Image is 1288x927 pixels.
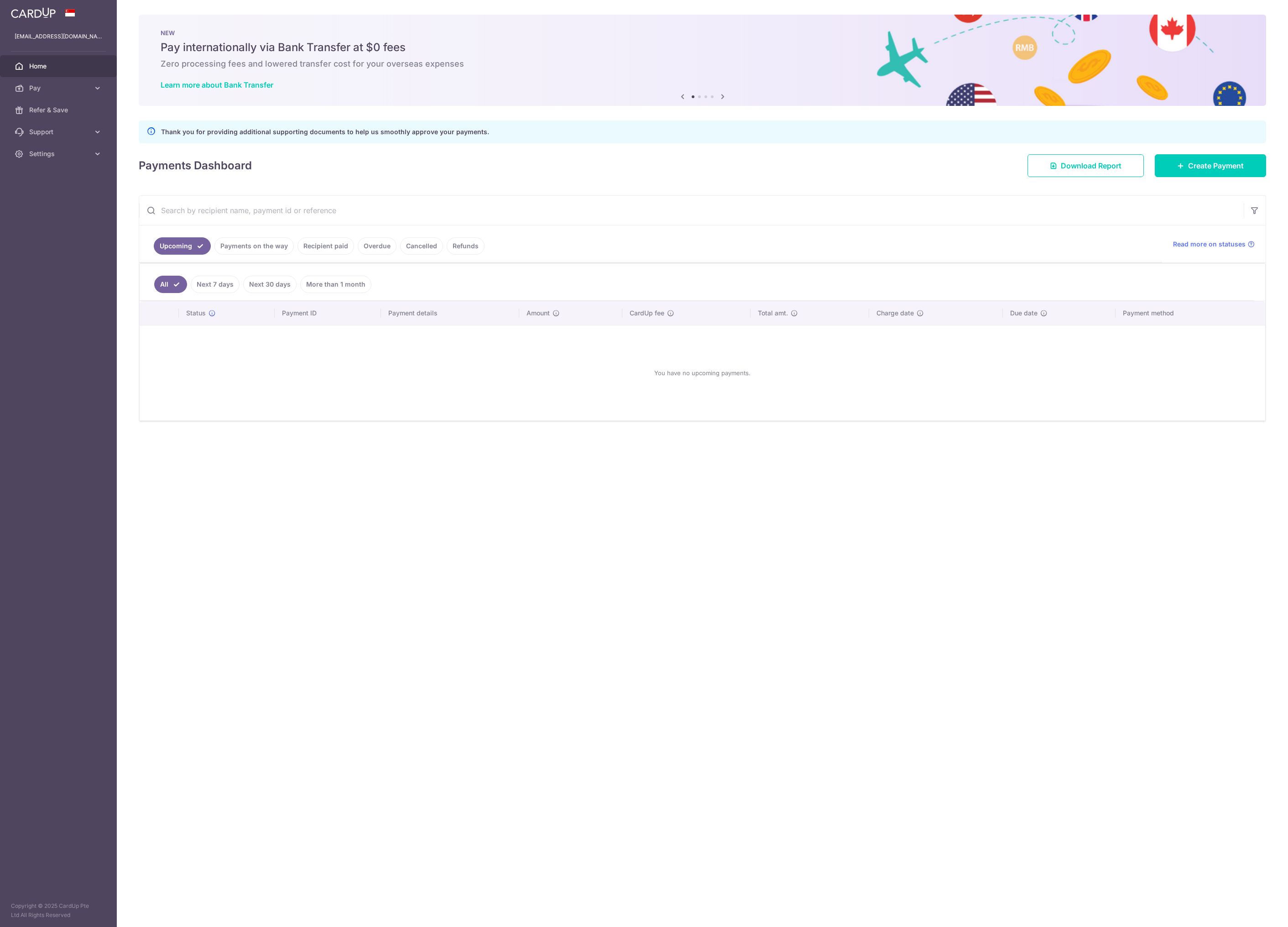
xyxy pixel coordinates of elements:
a: Create Payment [1155,154,1266,177]
th: Payment method [1116,301,1265,325]
span: Settings [29,149,89,158]
input: Search by recipient name, payment id or reference [139,196,1244,225]
a: Download Report [1027,154,1144,177]
img: Bank transfer banner [139,15,1266,106]
span: Status [186,309,206,318]
p: Thank you for providing additional supporting documents to help us smoothly approve your payments. [161,126,489,137]
a: Next 7 days [191,276,240,293]
a: Next 30 days [243,276,297,293]
a: Read more on statuses [1173,240,1255,249]
span: Download Report [1061,160,1121,171]
p: [EMAIL_ADDRESS][DOMAIN_NAME] [15,32,102,41]
span: Amount [527,309,550,318]
a: Overdue [358,237,396,255]
h6: Zero processing fees and lowered transfer cost for your overseas expenses [161,58,1244,69]
a: Cancelled [400,237,443,255]
h5: Pay internationally via Bank Transfer at $0 fees [161,40,1244,55]
a: Refunds [447,237,485,255]
h4: Payments Dashboard [139,157,252,174]
span: Pay [29,84,89,93]
th: Payment ID [275,301,381,325]
span: Charge date [876,309,914,318]
a: Recipient paid [297,237,354,255]
span: Total amt. [758,309,788,318]
a: More than 1 month [300,276,371,293]
span: Home [29,62,89,71]
a: Learn more about Bank Transfer [161,80,273,89]
a: Payments on the way [214,237,294,255]
span: Create Payment [1188,160,1244,171]
span: Read more on statuses [1173,240,1246,249]
div: You have no upcoming payments. [151,333,1254,413]
a: All [154,276,187,293]
a: Upcoming [154,237,211,255]
span: CardUp fee [630,309,664,318]
th: Payment details [381,301,519,325]
p: NEW [161,29,1244,37]
img: CardUp [11,7,56,18]
span: Support [29,127,89,136]
span: Due date [1010,309,1038,318]
span: Refer & Save [29,105,89,115]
